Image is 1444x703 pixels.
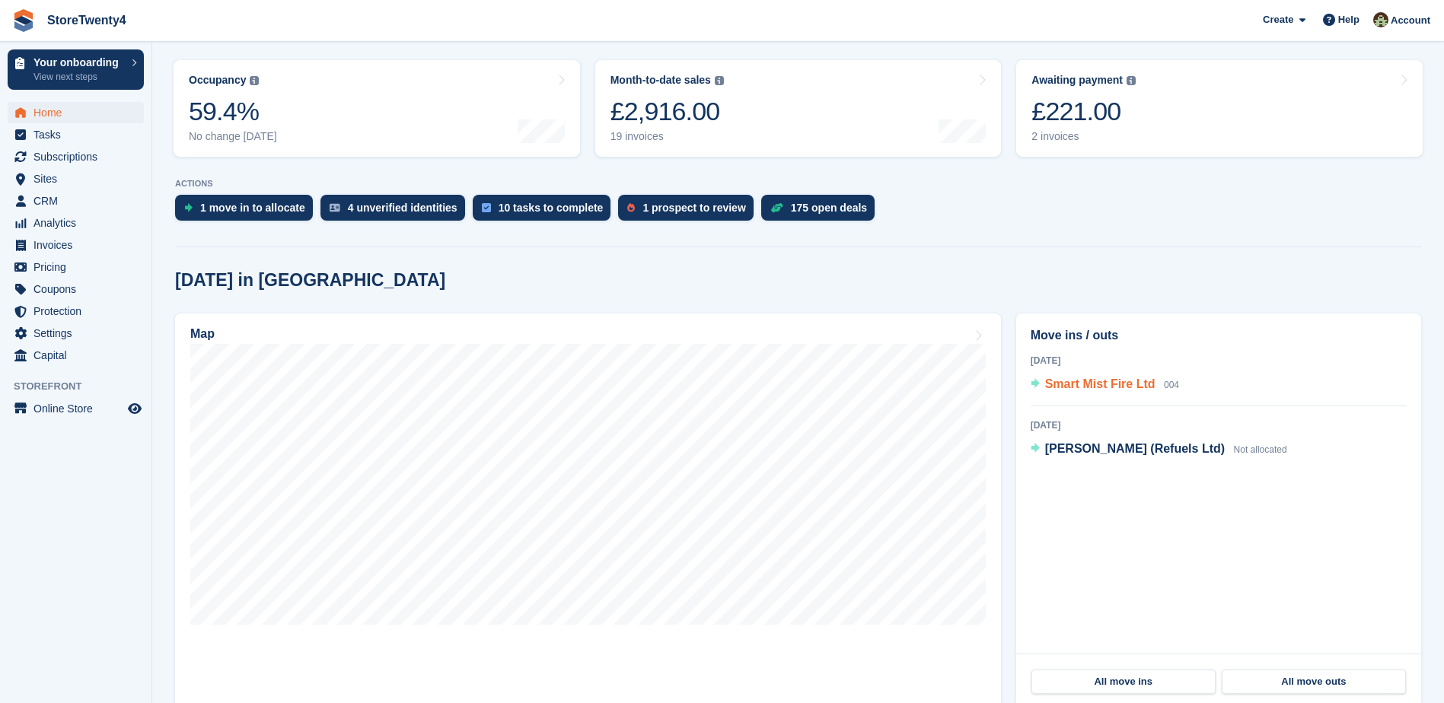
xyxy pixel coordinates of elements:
[1045,442,1225,455] span: [PERSON_NAME] (Refuels Ltd)
[8,124,144,145] a: menu
[8,323,144,344] a: menu
[33,256,125,278] span: Pricing
[189,130,277,143] div: No change [DATE]
[175,195,320,228] a: 1 move in to allocate
[33,146,125,167] span: Subscriptions
[1031,354,1407,367] div: [DATE]
[33,323,125,344] span: Settings
[8,256,144,278] a: menu
[1164,380,1179,390] span: 004
[610,96,724,127] div: £2,916.00
[189,74,246,87] div: Occupancy
[8,345,144,366] a: menu
[174,60,580,157] a: Occupancy 59.4% No change [DATE]
[184,203,193,212] img: move_ins_to_allocate_icon-fdf77a2bb77ea45bf5b3d319d69a93e2d87916cf1d5bf7949dd705db3b84f3ca.svg
[595,60,1002,157] a: Month-to-date sales £2,916.00 19 invoices
[1373,12,1388,27] img: Lee Hanlon
[175,179,1421,189] p: ACTIONS
[320,195,473,228] a: 4 unverified identities
[1045,377,1156,390] span: Smart Mist Fire Ltd
[1263,12,1293,27] span: Create
[1031,74,1123,87] div: Awaiting payment
[250,76,259,85] img: icon-info-grey-7440780725fd019a000dd9b08b2336e03edf1995a4989e88bcd33f0948082b44.svg
[33,234,125,256] span: Invoices
[1391,13,1430,28] span: Account
[33,57,124,68] p: Your onboarding
[348,202,457,214] div: 4 unverified identities
[8,234,144,256] a: menu
[610,130,724,143] div: 19 invoices
[8,49,144,90] a: Your onboarding View next steps
[14,379,151,394] span: Storefront
[610,74,711,87] div: Month-to-date sales
[33,212,125,234] span: Analytics
[8,301,144,322] a: menu
[33,70,124,84] p: View next steps
[33,124,125,145] span: Tasks
[33,398,125,419] span: Online Store
[618,195,760,228] a: 1 prospect to review
[1031,130,1136,143] div: 2 invoices
[41,8,132,33] a: StoreTwenty4
[642,202,745,214] div: 1 prospect to review
[770,202,783,213] img: deal-1b604bf984904fb50ccaf53a9ad4b4a5d6e5aea283cecdc64d6e3604feb123c2.svg
[8,398,144,419] a: menu
[1031,375,1179,395] a: Smart Mist Fire Ltd 004
[330,203,340,212] img: verify_identity-adf6edd0f0f0b5bbfe63781bf79b02c33cf7c696d77639b501bdc392416b5a36.svg
[1234,444,1287,455] span: Not allocated
[1031,440,1287,460] a: [PERSON_NAME] (Refuels Ltd) Not allocated
[33,102,125,123] span: Home
[33,190,125,212] span: CRM
[33,168,125,189] span: Sites
[189,96,277,127] div: 59.4%
[1127,76,1136,85] img: icon-info-grey-7440780725fd019a000dd9b08b2336e03edf1995a4989e88bcd33f0948082b44.svg
[1338,12,1360,27] span: Help
[1031,96,1136,127] div: £221.00
[190,327,215,341] h2: Map
[8,168,144,189] a: menu
[1031,326,1407,345] h2: Move ins / outs
[33,278,125,300] span: Coupons
[761,195,882,228] a: 175 open deals
[12,9,35,32] img: stora-icon-8386f47178a22dfd0bd8f6a31ec36ba5ce8667c1dd55bd0f319d3a0aa187defe.svg
[126,399,144,418] a: Preview store
[1016,60,1423,157] a: Awaiting payment £221.00 2 invoices
[175,270,445,291] h2: [DATE] in [GEOGRAPHIC_DATA]
[8,212,144,234] a: menu
[8,278,144,300] a: menu
[791,202,867,214] div: 175 open deals
[1222,670,1406,694] a: All move outs
[473,195,619,228] a: 10 tasks to complete
[33,301,125,322] span: Protection
[8,102,144,123] a: menu
[200,202,305,214] div: 1 move in to allocate
[715,76,724,85] img: icon-info-grey-7440780725fd019a000dd9b08b2336e03edf1995a4989e88bcd33f0948082b44.svg
[33,345,125,366] span: Capital
[1031,418,1407,432] div: [DATE]
[8,146,144,167] a: menu
[499,202,604,214] div: 10 tasks to complete
[1031,670,1216,694] a: All move ins
[627,203,635,212] img: prospect-51fa495bee0391a8d652442698ab0144808aea92771e9ea1ae160a38d050c398.svg
[482,203,491,212] img: task-75834270c22a3079a89374b754ae025e5fb1db73e45f91037f5363f120a921f8.svg
[8,190,144,212] a: menu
